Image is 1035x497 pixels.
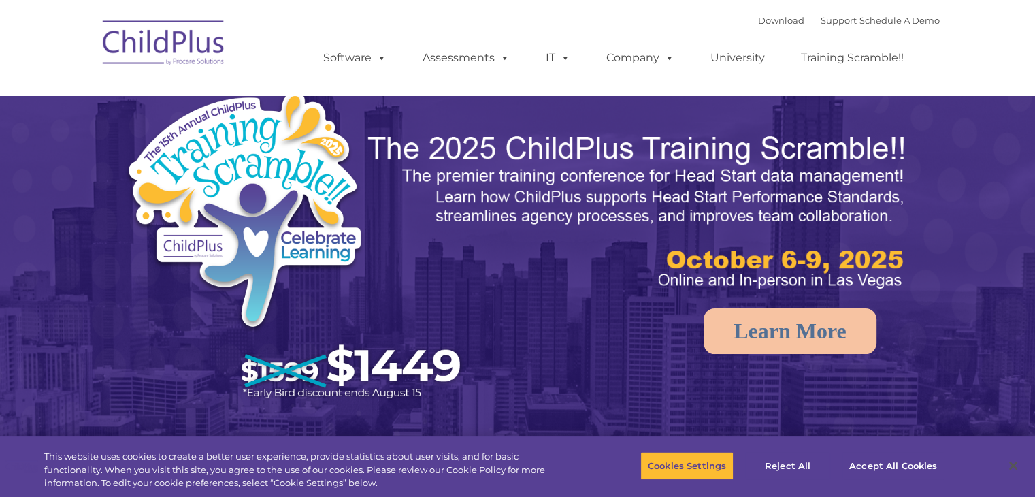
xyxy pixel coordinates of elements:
[189,146,247,156] span: Phone number
[758,15,940,26] font: |
[593,44,688,71] a: Company
[44,450,570,490] div: This website uses cookies to create a better user experience, provide statistics about user visit...
[787,44,917,71] a: Training Scramble!!
[821,15,857,26] a: Support
[745,451,830,480] button: Reject All
[704,308,876,354] a: Learn More
[842,451,944,480] button: Accept All Cookies
[96,11,232,79] img: ChildPlus by Procare Solutions
[409,44,523,71] a: Assessments
[310,44,400,71] a: Software
[998,451,1028,481] button: Close
[189,90,231,100] span: Last name
[859,15,940,26] a: Schedule A Demo
[640,451,734,480] button: Cookies Settings
[697,44,778,71] a: University
[758,15,804,26] a: Download
[532,44,584,71] a: IT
